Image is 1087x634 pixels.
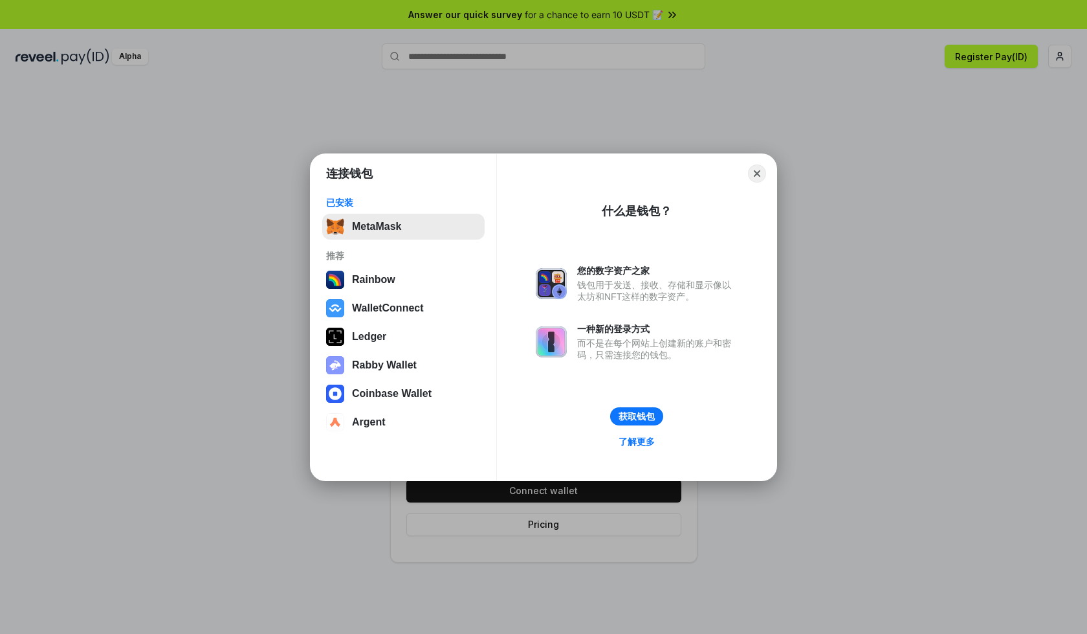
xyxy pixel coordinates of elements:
[610,407,663,425] button: 获取钱包
[352,359,417,371] div: Rabby Wallet
[352,416,386,428] div: Argent
[352,274,395,286] div: Rainbow
[619,436,655,447] div: 了解更多
[577,279,738,302] div: 钱包用于发送、接收、存储和显示像以太坊和NFT这样的数字资产。
[326,271,344,289] img: svg+xml,%3Csvg%20width%3D%22120%22%20height%3D%22120%22%20viewBox%3D%220%200%20120%20120%22%20fil...
[326,197,481,209] div: 已安装
[326,166,373,181] h1: 连接钱包
[577,323,738,335] div: 一种新的登录方式
[352,388,432,400] div: Coinbase Wallet
[322,324,485,350] button: Ledger
[326,413,344,431] img: svg+xml,%3Csvg%20width%3D%2228%22%20height%3D%2228%22%20viewBox%3D%220%200%2028%2028%22%20fill%3D...
[611,433,663,450] a: 了解更多
[326,250,481,262] div: 推荐
[577,337,738,361] div: 而不是在每个网站上创建新的账户和密码，只需连接您的钱包。
[536,326,567,357] img: svg+xml,%3Csvg%20xmlns%3D%22http%3A%2F%2Fwww.w3.org%2F2000%2Fsvg%22%20fill%3D%22none%22%20viewBox...
[322,381,485,407] button: Coinbase Wallet
[602,203,672,219] div: 什么是钱包？
[326,328,344,346] img: svg+xml,%3Csvg%20xmlns%3D%22http%3A%2F%2Fwww.w3.org%2F2000%2Fsvg%22%20width%3D%2228%22%20height%3...
[322,295,485,321] button: WalletConnect
[326,356,344,374] img: svg+xml,%3Csvg%20xmlns%3D%22http%3A%2F%2Fwww.w3.org%2F2000%2Fsvg%22%20fill%3D%22none%22%20viewBox...
[322,352,485,378] button: Rabby Wallet
[322,214,485,240] button: MetaMask
[748,164,766,183] button: Close
[619,411,655,422] div: 获取钱包
[322,267,485,293] button: Rainbow
[577,265,738,277] div: 您的数字资产之家
[536,268,567,299] img: svg+xml,%3Csvg%20xmlns%3D%22http%3A%2F%2Fwww.w3.org%2F2000%2Fsvg%22%20fill%3D%22none%22%20viewBox...
[326,218,344,236] img: svg+xml,%3Csvg%20fill%3D%22none%22%20height%3D%2233%22%20viewBox%3D%220%200%2035%2033%22%20width%...
[352,221,401,232] div: MetaMask
[326,299,344,317] img: svg+xml,%3Csvg%20width%3D%2228%22%20height%3D%2228%22%20viewBox%3D%220%200%2028%2028%22%20fill%3D...
[322,409,485,435] button: Argent
[352,331,386,343] div: Ledger
[326,385,344,403] img: svg+xml,%3Csvg%20width%3D%2228%22%20height%3D%2228%22%20viewBox%3D%220%200%2028%2028%22%20fill%3D...
[352,302,424,314] div: WalletConnect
